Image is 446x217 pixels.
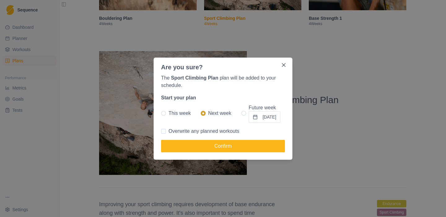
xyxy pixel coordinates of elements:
p: Sport Climbing Plan [171,75,218,80]
button: Future week [249,111,280,123]
span: Next week [208,110,231,117]
header: Are you sure? [154,58,292,72]
div: The plan will be added to your schedule. [154,72,292,160]
button: Close [279,60,289,70]
p: Future week [249,104,280,111]
span: This week [168,110,191,117]
span: Overwrite any planned workouts [168,128,239,135]
p: Start your plan [161,94,285,102]
button: Confirm [161,140,285,152]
